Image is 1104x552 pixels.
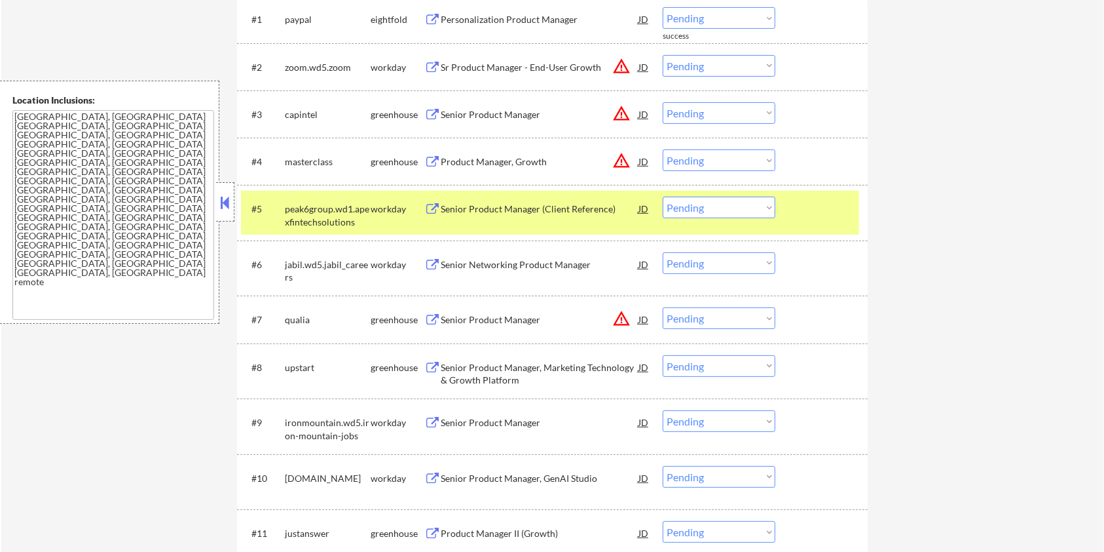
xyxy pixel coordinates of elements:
div: JD [637,466,650,490]
div: Senior Product Manager, Marketing Technology & Growth Platform [441,361,638,387]
div: qualia [285,313,371,326]
div: #9 [251,416,274,429]
div: greenhouse [371,108,424,121]
div: #6 [251,258,274,271]
div: upstart [285,361,371,374]
div: JD [637,197,650,220]
div: jabil.wd5.jabil_careers [285,258,371,284]
div: workday [371,61,424,74]
div: #8 [251,361,274,374]
div: JD [637,307,650,331]
div: JD [637,55,650,79]
div: greenhouse [371,527,424,540]
button: warning_amber [612,57,631,75]
div: peak6group.wd1.apexfintechsolutions [285,203,371,228]
div: greenhouse [371,155,424,168]
div: zoom.wd5.zoom [285,61,371,74]
button: warning_amber [612,151,631,170]
div: ironmountain.wd5.iron-mountain-jobs [285,416,371,442]
div: justanswer [285,527,371,540]
div: #1 [251,13,274,26]
div: workday [371,203,424,216]
div: greenhouse [371,361,424,374]
div: JD [637,252,650,276]
div: JD [637,7,650,31]
div: capintel [285,108,371,121]
div: Personalization Product Manager [441,13,638,26]
div: paypal [285,13,371,26]
div: #7 [251,313,274,326]
div: greenhouse [371,313,424,326]
div: #10 [251,472,274,485]
div: Sr Product Manager - End-User Growth [441,61,638,74]
div: JD [637,102,650,126]
div: #5 [251,203,274,216]
div: Location Inclusions: [12,94,214,107]
div: JD [637,410,650,434]
div: Senior Product Manager [441,313,638,326]
div: #3 [251,108,274,121]
div: [DOMAIN_NAME] [285,472,371,485]
div: JD [637,149,650,173]
div: Senior Networking Product Manager [441,258,638,271]
div: workday [371,472,424,485]
div: #11 [251,527,274,540]
div: JD [637,355,650,379]
button: warning_amber [612,104,631,123]
div: Senior Product Manager (Client Reference) [441,203,638,216]
div: workday [371,258,424,271]
div: workday [371,416,424,429]
div: #2 [251,61,274,74]
button: warning_amber [612,309,631,328]
div: Product Manager, Growth [441,155,638,168]
div: Senior Product Manager, GenAI Studio [441,472,638,485]
div: Senior Product Manager [441,416,638,429]
div: JD [637,521,650,545]
div: eightfold [371,13,424,26]
div: Senior Product Manager [441,108,638,121]
div: #4 [251,155,274,168]
div: success [663,31,715,42]
div: Product Manager II (Growth) [441,527,638,540]
div: masterclass [285,155,371,168]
